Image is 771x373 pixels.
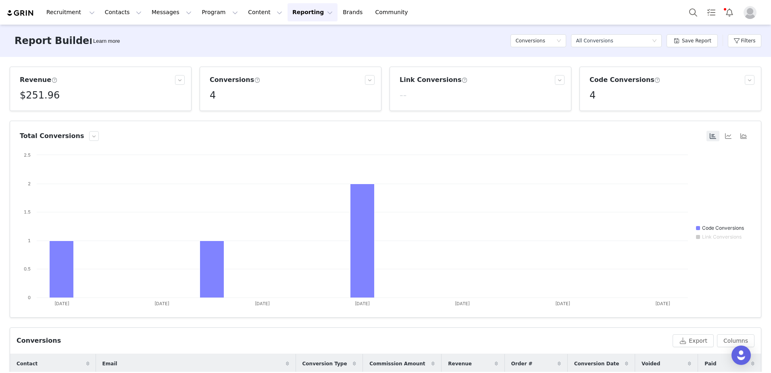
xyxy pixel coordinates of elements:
span: Email [102,360,117,367]
button: Profile [739,6,765,19]
h5: 4 [210,88,216,103]
i: icon: down [652,38,657,44]
text: [DATE] [655,301,670,306]
button: Export [673,334,714,347]
i: icon: down [556,38,561,44]
text: 2.5 [24,152,31,158]
button: Content [243,3,287,21]
span: Order # [511,360,533,367]
div: Open Intercom Messenger [731,346,751,365]
text: Code Conversions [702,225,744,231]
a: Brands [338,3,370,21]
h3: Conversions [210,75,260,85]
h5: $251.96 [20,88,60,103]
text: [DATE] [154,301,169,306]
div: Tooltip anchor [92,37,121,45]
text: Link Conversions [702,234,742,240]
button: Program [197,3,243,21]
span: Voided [642,360,660,367]
span: Conversion Type [302,360,347,367]
text: 1.5 [24,209,31,215]
div: All Conversions [576,35,613,47]
a: Community [371,3,417,21]
text: [DATE] [555,301,570,306]
button: Notifications [721,3,738,21]
button: Columns [717,334,754,347]
h5: Conversions [515,35,545,47]
h3: Total Conversions [20,131,84,141]
text: 2 [28,181,31,186]
button: Messages [147,3,196,21]
span: Commission Amount [369,360,425,367]
span: Revenue [448,360,472,367]
text: 0.5 [24,266,31,272]
button: Contacts [100,3,146,21]
button: Filters [728,34,761,47]
h3: Link Conversions [400,75,468,85]
button: Recruitment [42,3,100,21]
img: placeholder-profile.jpg [744,6,756,19]
span: Paid [704,360,716,367]
text: [DATE] [455,301,470,306]
text: [DATE] [255,301,270,306]
h3: Code Conversions [590,75,661,85]
text: 0 [28,295,31,300]
button: Search [684,3,702,21]
text: [DATE] [54,301,69,306]
h5: -- [400,88,406,103]
span: Contact [17,360,38,367]
h3: Revenue [20,75,57,85]
span: Conversion Date [574,360,619,367]
img: grin logo [6,9,35,17]
button: Save Report [667,34,718,47]
a: Tasks [702,3,720,21]
h5: 4 [590,88,596,103]
h3: Report Builder [15,34,94,48]
button: Reporting [288,3,338,21]
text: [DATE] [355,301,370,306]
text: 1 [28,238,31,243]
div: Conversions [17,336,61,346]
